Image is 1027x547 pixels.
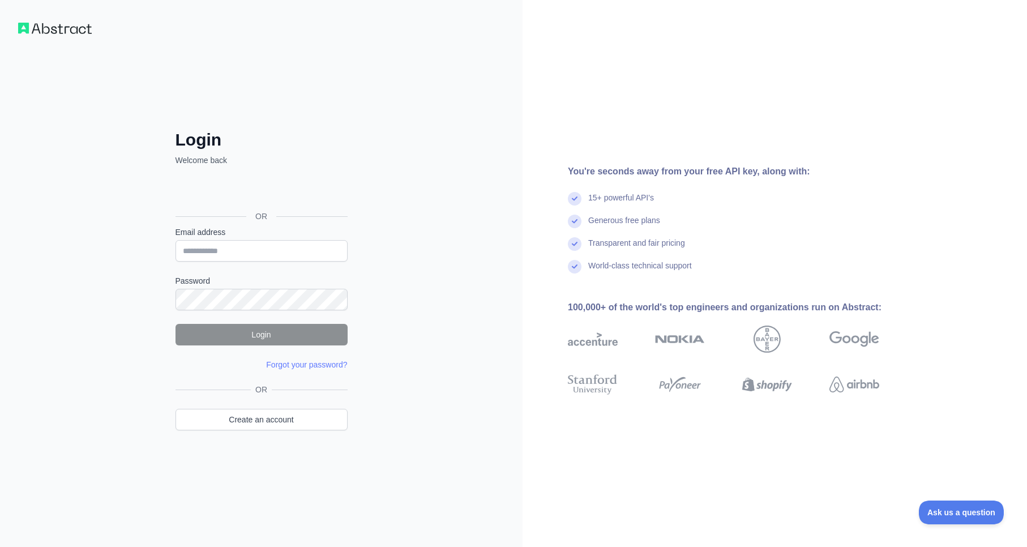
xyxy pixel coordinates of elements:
img: nokia [655,326,705,353]
img: payoneer [655,372,705,397]
img: stanford university [568,372,618,397]
span: OR [246,211,276,222]
h2: Login [176,130,348,150]
div: World-class technical support [588,260,692,283]
div: Generous free plans [588,215,660,237]
img: Workflow [18,23,92,34]
p: Welcome back [176,155,348,166]
div: 15+ powerful API's [588,192,654,215]
a: Create an account [176,409,348,430]
div: 100,000+ of the world's top engineers and organizations run on Abstract: [568,301,915,314]
img: check mark [568,260,581,273]
a: Forgot your password? [266,360,347,369]
img: check mark [568,237,581,251]
label: Password [176,275,348,287]
img: bayer [754,326,781,353]
img: check mark [568,192,581,206]
img: airbnb [829,372,879,397]
button: Login [176,324,348,345]
div: You're seconds away from your free API key, along with: [568,165,915,178]
iframe: Pulsante Accedi con Google [170,178,351,203]
img: shopify [742,372,792,397]
iframe: Toggle Customer Support [919,501,1004,524]
span: OR [251,384,272,395]
img: google [829,326,879,353]
label: Email address [176,227,348,238]
img: check mark [568,215,581,228]
img: accenture [568,326,618,353]
div: Transparent and fair pricing [588,237,685,260]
